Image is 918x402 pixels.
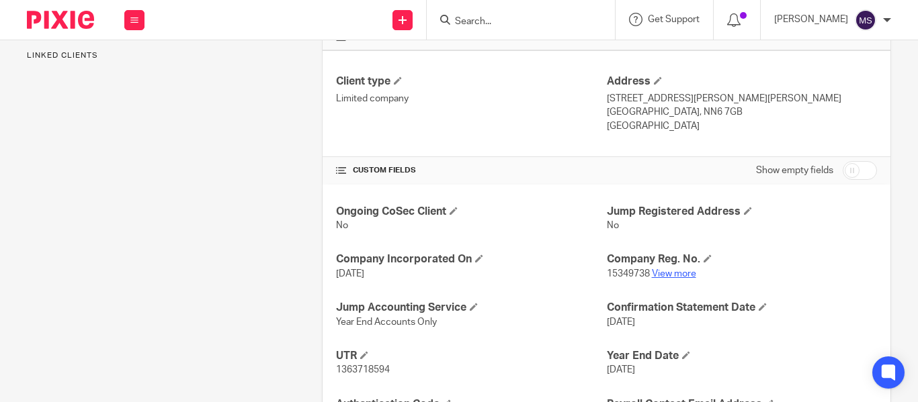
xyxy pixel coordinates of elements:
[336,92,606,105] p: Limited company
[336,205,606,219] h4: Ongoing CoSec Client
[607,105,877,119] p: [GEOGRAPHIC_DATA], NN6 7GB
[607,269,650,279] span: 15349738
[648,15,700,24] span: Get Support
[336,269,364,279] span: [DATE]
[855,9,876,31] img: svg%3E
[607,365,635,374] span: [DATE]
[336,365,390,374] span: 1363718594
[454,16,575,28] input: Search
[27,50,301,61] p: Linked clients
[607,221,619,230] span: No
[336,221,348,230] span: No
[607,252,877,266] h4: Company Reg. No.
[607,301,877,315] h4: Confirmation Statement Date
[607,74,877,89] h4: Address
[607,349,877,363] h4: Year End Date
[756,164,833,177] label: Show empty fields
[607,92,877,105] p: [STREET_ADDRESS][PERSON_NAME][PERSON_NAME]
[774,13,848,26] p: [PERSON_NAME]
[27,11,94,29] img: Pixie
[336,165,606,176] h4: CUSTOM FIELDS
[652,269,696,279] a: View more
[336,74,606,89] h4: Client type
[607,317,635,327] span: [DATE]
[607,205,877,219] h4: Jump Registered Address
[336,252,606,266] h4: Company Incorporated On
[336,317,437,327] span: Year End Accounts Only
[336,301,606,315] h4: Jump Accounting Service
[336,349,606,363] h4: UTR
[607,119,877,133] p: [GEOGRAPHIC_DATA]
